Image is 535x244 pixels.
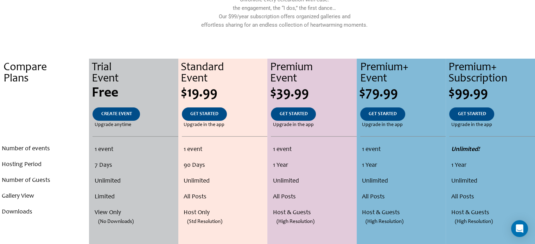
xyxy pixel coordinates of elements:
li: Hosting Period [2,157,87,173]
a: GET STARTED [360,107,405,121]
span: CREATE EVENT [101,112,132,117]
li: 1 event [94,142,176,158]
div: Premium+ Subscription [448,62,535,85]
li: 1 event [362,142,444,158]
a: CREATE EVENT [93,107,140,121]
a: GET STARTED [182,107,227,121]
span: Upgrade in the app [273,121,313,129]
li: Unlimited [362,173,444,189]
li: Unlimited [94,173,176,189]
li: 1 event [184,142,266,158]
span: GET STARTED [369,112,397,117]
li: Downloads [2,204,87,220]
div: Standard Event [181,62,267,85]
span: (No Downloads) [98,214,133,230]
a: GET STARTED [449,107,494,121]
span: GET STARTED [190,112,218,117]
span: Upgrade in the app [451,121,492,129]
li: All Posts [451,189,533,205]
li: Limited [94,189,176,205]
div: $39.99 [270,86,356,100]
li: All Posts [273,189,355,205]
a: GET STARTED [271,107,316,121]
div: Trial Event [91,62,178,85]
span: Upgrade in the app [362,121,403,129]
span: GET STARTED [458,112,486,117]
a: . [36,107,54,121]
span: (High Resolution) [276,214,314,230]
li: All Posts [362,189,444,205]
li: All Posts [184,189,266,205]
li: 1 Year [362,158,444,173]
li: Number of Guests [2,173,87,189]
li: Host & Guests [451,205,533,221]
span: Upgrade in the app [184,121,224,129]
li: Unlimited [451,173,533,189]
span: (High Resolution) [454,214,492,230]
li: 1 Year [451,158,533,173]
span: (Std Resolution) [187,214,222,230]
div: $99.99 [448,86,535,100]
span: . [44,112,45,117]
strong: Unlimited! [451,146,479,153]
span: GET STARTED [279,112,307,117]
li: 1 Year [273,158,355,173]
li: 90 Days [184,158,266,173]
li: Unlimited [273,173,355,189]
div: Compare Plans [4,62,89,85]
div: Premium+ Event [360,62,446,85]
div: Premium Event [270,62,356,85]
li: 7 Days [94,158,176,173]
span: . [44,123,45,127]
li: 1 event [273,142,355,158]
li: Host Only [184,205,266,221]
li: Number of events [2,141,87,157]
div: $79.99 [359,86,446,100]
div: Free [91,86,178,100]
span: . [43,86,46,100]
div: $19.99 [181,86,267,100]
li: Host & Guests [362,205,444,221]
div: Open Intercom Messenger [511,220,528,237]
li: Unlimited [184,173,266,189]
li: View Only [94,205,176,221]
span: Upgrade anytime [94,121,131,129]
li: Host & Guests [273,205,355,221]
span: (High Resolution) [365,214,403,230]
li: Gallery View [2,189,87,204]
